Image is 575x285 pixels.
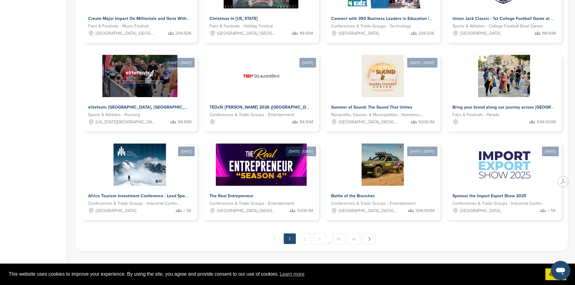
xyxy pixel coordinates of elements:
[537,119,556,125] span: 10M-100M
[88,23,149,30] span: Fairs & Festivals - Music Festival
[297,207,313,214] span: 500K-1M
[478,55,530,97] img: Sponsorpitch &
[88,112,140,118] span: Sports & Athletes - Running
[9,270,541,279] span: This website uses cookies to improve your experience. By using the site, you agree and provide co...
[209,200,294,207] span: Conferences & Trade Groups - Entertainment
[415,207,434,214] span: 10M-100M
[96,207,136,214] span: [GEOGRAPHIC_DATA]
[165,58,195,68] div: [DATE] - [DATE]
[269,233,281,245] span: ← Previous
[331,105,412,110] span: Summer of Sound: The Sound That Unites
[339,119,398,125] span: [GEOGRAPHIC_DATA], [GEOGRAPHIC_DATA]
[299,58,316,68] div: [DATE]
[548,207,556,214] span: < 5K
[407,147,437,156] div: [DATE] - [DATE]
[472,144,536,186] img: Sponsorpitch &
[217,207,276,214] span: [GEOGRAPHIC_DATA], [GEOGRAPHIC_DATA]
[452,200,547,207] span: Conferences & Trade Groups - Industrial Conference
[339,207,398,214] span: [GEOGRAPHIC_DATA], [GEOGRAPHIC_DATA], [US_STATE][GEOGRAPHIC_DATA], [GEOGRAPHIC_DATA], [GEOGRAPHIC...
[325,45,440,131] a: [DATE] - [DATE] Sponsorpitch & Summer of Sound: The Sound That Unites Nonprofits, Causes, & Munic...
[325,134,440,220] a: [DATE] - [DATE] Sponsorpitch & Battle of the Branches Conferences & Trade Groups - Entertainment ...
[299,30,313,37] span: 1M-10M
[209,193,253,198] span: The Real Entrepreneur
[418,30,434,37] span: 20K-50K
[113,144,166,186] img: Sponsorpitch &
[299,119,313,125] span: 1M-10M
[216,144,307,186] img: Sponsorpitch &
[209,23,273,30] span: Fairs & Festivals - Holiday Festival
[418,119,434,125] span: 500K-1M
[82,45,197,131] a: [DATE] - [DATE] Sponsorpitch & elitefeats [GEOGRAPHIC_DATA], [GEOGRAPHIC_DATA] and Northeast Even...
[279,270,305,279] a: learn more about cookies
[331,193,375,198] span: Battle of the Branches
[460,207,500,214] span: [GEOGRAPHIC_DATA]
[88,193,193,198] span: Africa Tourism Investment Conference - Lead Sponsor
[545,268,566,280] a: dismiss cookie message
[348,233,360,245] a: 86
[452,23,543,30] span: Sports & Athletes - College Football Bowl Games
[362,55,404,97] img: Sponsorpitch &
[82,134,197,220] a: [DATE] Sponsorpitch & Africa Tourism Investment Conference - Lead Sponsor Conferences & Trade Gro...
[96,30,155,37] span: [GEOGRAPHIC_DATA], [GEOGRAPHIC_DATA]
[175,30,191,37] span: 20K-50K
[209,112,294,118] span: Conferences & Trade Groups - Entertainment
[203,45,319,131] a: [DATE] Sponsorpitch & TEDxSt [PERSON_NAME] 2026 ([GEOGRAPHIC_DATA], [GEOGRAPHIC_DATA]) – Let’s Cr...
[339,30,379,37] span: [GEOGRAPHIC_DATA]
[88,200,182,207] span: Conferences & Trade Groups - Industrial Conference
[446,134,562,220] a: [DATE] Sponsorpitch & Sponsor the Import Export Show 2025 Conferences & Trade Groups - Industrial...
[313,233,326,245] a: 3
[102,55,177,97] img: Sponsorpitch &
[178,119,191,125] span: 1M-10M
[460,30,500,37] span: [GEOGRAPHIC_DATA]
[551,261,570,280] iframe: Button to launch messaging window
[203,134,319,220] a: [DATE] - [DATE] Sponsorpitch & The Real Entrepreneur Conferences & Trade Groups - Entertainment [...
[96,119,155,125] span: [US_STATE][GEOGRAPHIC_DATA], [GEOGRAPHIC_DATA]
[240,55,282,97] img: Sponsorpitch &
[452,112,500,118] span: Fairs & Festivals - Parade
[331,112,425,118] span: Nonprofits, Causes, & Municipalities - Homelessness
[362,144,404,186] img: Sponsorpitch &
[407,58,437,68] div: [DATE] - [DATE]
[328,233,331,244] span: …
[331,16,466,21] span: Connect with 350 Business Leaders in Education | StroomVerse 2026
[446,55,562,131] a: Sponsorpitch & Bring your brand along our journey across [GEOGRAPHIC_DATA] and [GEOGRAPHIC_DATA] ...
[298,233,311,245] a: 2
[178,147,195,156] div: [DATE]
[209,105,431,110] span: TEDxSt [PERSON_NAME] 2026 ([GEOGRAPHIC_DATA], [GEOGRAPHIC_DATA]) – Let’s Create Something Inspiring
[363,233,375,245] a: Next →
[542,147,559,156] div: [DATE]
[542,30,556,37] span: 1M-10M
[333,233,345,245] a: 85
[217,30,276,37] span: [GEOGRAPHIC_DATA], [GEOGRAPHIC_DATA]
[209,16,258,21] span: Christmas In [US_STATE]
[331,23,411,30] span: Conferences & Trade Groups - Technology
[286,147,316,156] div: [DATE] - [DATE]
[88,16,241,21] span: Create Major Impact On Millienials and Genz With Dreamscape Music Festival
[88,105,240,110] span: elitefeats [GEOGRAPHIC_DATA], [GEOGRAPHIC_DATA] and Northeast Events
[183,207,191,214] span: < 5K
[452,193,526,198] span: Sponsor the Import Export Show 2025
[331,200,416,207] span: Conferences & Trade Groups - Entertainment
[284,233,296,244] em: 1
